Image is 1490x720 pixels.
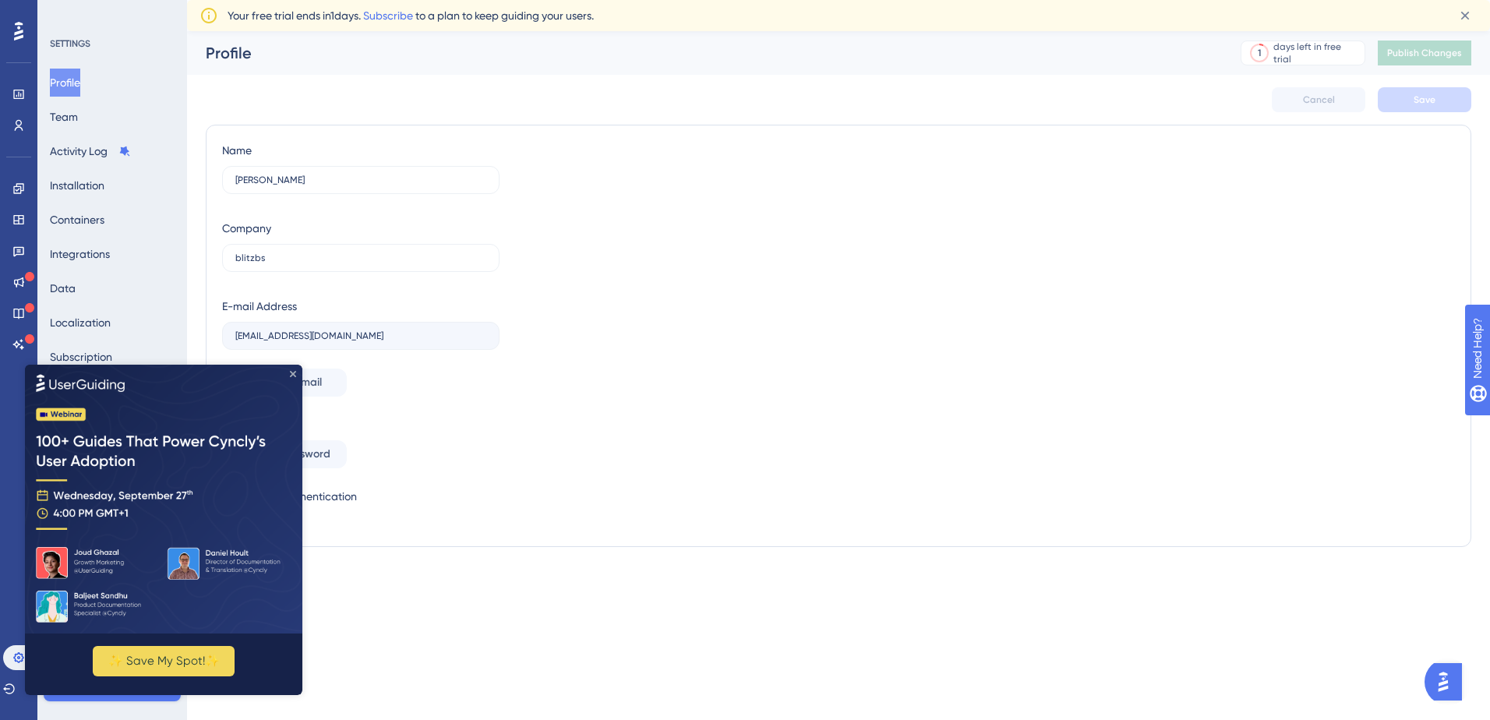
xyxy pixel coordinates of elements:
button: Containers [50,206,104,234]
button: Team [50,103,78,131]
button: ✨ Save My Spot!✨ [68,281,210,312]
div: Two-Factor Authentication [222,487,500,506]
span: Your free trial ends in 1 days. to a plan to keep guiding your users. [228,6,594,25]
button: Publish Changes [1378,41,1471,65]
button: Integrations [50,240,110,268]
input: E-mail Address [235,330,486,341]
button: Profile [50,69,80,97]
div: E-mail Address [222,297,297,316]
button: Cancel [1272,87,1365,112]
span: Publish Changes [1387,47,1462,59]
input: Name Surname [235,175,486,185]
button: Activity Log [50,137,131,165]
div: Profile [206,42,1202,64]
a: Subscribe [363,9,413,22]
button: Data [50,274,76,302]
div: 1 [1258,47,1261,59]
button: Subscription [50,343,112,371]
div: Name [222,141,252,160]
div: SETTINGS [50,37,176,50]
span: Save [1414,94,1435,106]
span: Need Help? [37,4,97,23]
button: Save [1378,87,1471,112]
button: Localization [50,309,111,337]
div: Company [222,219,271,238]
div: Close Preview [265,6,271,12]
span: Cancel [1303,94,1335,106]
input: Company Name [235,252,486,263]
button: Installation [50,171,104,199]
div: days left in free trial [1273,41,1360,65]
iframe: UserGuiding AI Assistant Launcher [1425,658,1471,705]
div: Password [222,415,500,434]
